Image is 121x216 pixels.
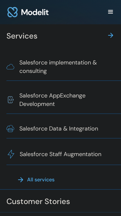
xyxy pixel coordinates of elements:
p: Salesforce Data & Integration [19,124,98,133]
div: Services [6,24,115,47]
a: All services [13,170,55,189]
div: Customer Stories [6,191,70,213]
a: home [6,4,50,20]
p: Salesforce implementation & consulting [19,58,113,75]
img: arrow [107,31,115,39]
img: arrow [17,176,25,184]
p: Salesforce AppExchange Development [19,91,113,108]
div: Services [6,25,37,48]
div: menu [107,8,115,16]
p: All services [27,176,55,184]
p: Salesforce Staff Augmentation [20,150,101,158]
img: modelit logo [6,4,50,20]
